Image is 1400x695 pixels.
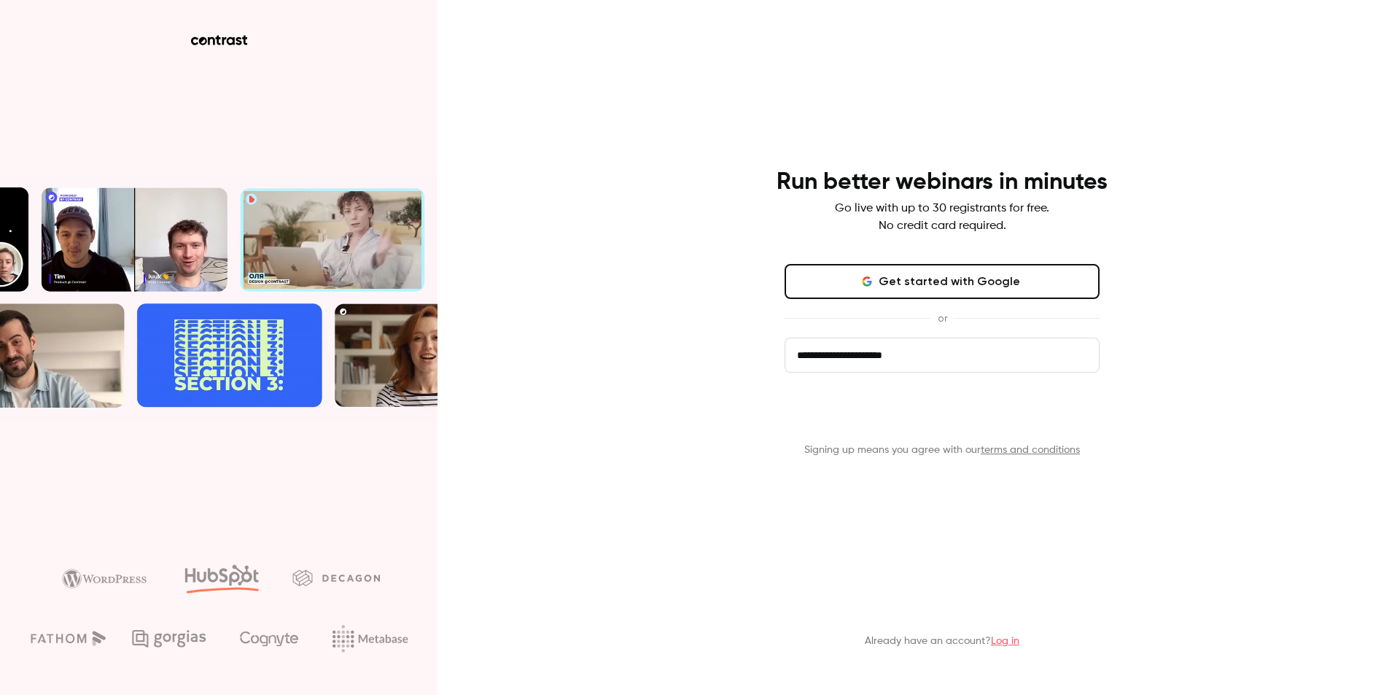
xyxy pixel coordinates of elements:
[930,311,954,326] span: or
[835,200,1049,235] p: Go live with up to 30 registrants for free. No credit card required.
[991,636,1019,646] a: Log in
[777,168,1108,197] h4: Run better webinars in minutes
[785,443,1100,457] p: Signing up means you agree with our
[292,570,380,586] img: decagon
[785,396,1100,431] button: Get started
[865,634,1019,648] p: Already have an account?
[785,264,1100,299] button: Get started with Google
[981,445,1080,455] a: terms and conditions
